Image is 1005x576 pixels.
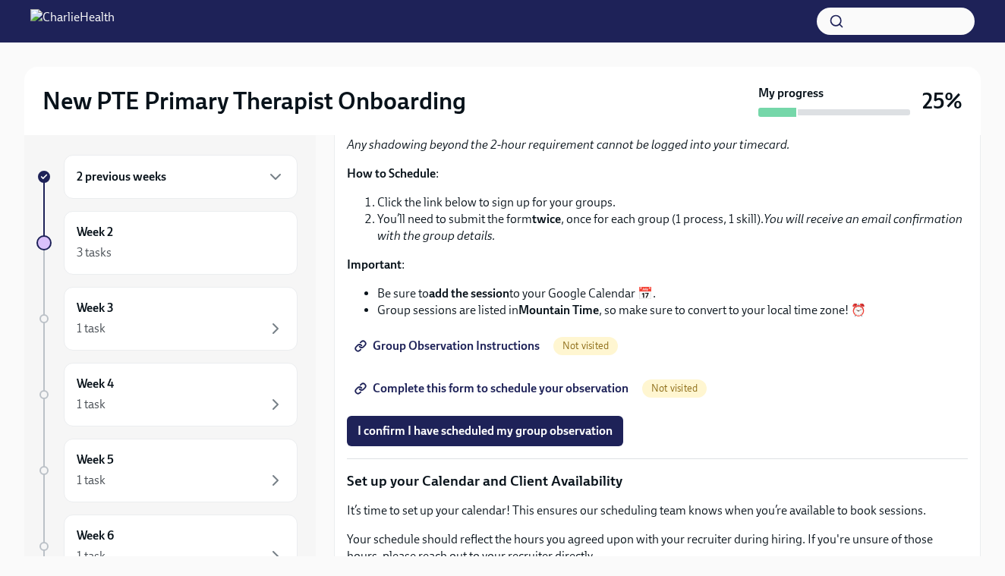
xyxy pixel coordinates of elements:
[77,320,106,337] div: 1 task
[347,531,968,565] p: Your schedule should reflect the hours you agreed upon with your recruiter during hiring. If you'...
[36,211,298,275] a: Week 23 tasks
[77,548,106,565] div: 1 task
[36,287,298,351] a: Week 31 task
[77,376,114,392] h6: Week 4
[347,502,968,519] p: It’s time to set up your calendar! This ensures our scheduling team knows when you’re available t...
[922,87,962,115] h3: 25%
[77,472,106,489] div: 1 task
[77,300,114,316] h6: Week 3
[77,452,114,468] h6: Week 5
[347,257,402,272] strong: Important
[642,382,707,394] span: Not visited
[377,285,968,302] li: Be sure to to your Google Calendar 📅.
[43,86,466,116] h2: New PTE Primary Therapist Onboarding
[553,340,618,351] span: Not visited
[64,155,298,199] div: 2 previous weeks
[36,363,298,426] a: Week 41 task
[347,331,550,361] a: Group Observation Instructions
[77,244,112,261] div: 3 tasks
[347,416,623,446] button: I confirm I have scheduled my group observation
[758,85,824,102] strong: My progress
[77,396,106,413] div: 1 task
[377,212,962,243] em: You will receive an email confirmation with the group details.
[429,286,509,301] strong: add the session
[358,381,629,396] span: Complete this form to schedule your observation
[377,302,968,319] li: Group sessions are listed in , so make sure to convert to your local time zone! ⏰
[347,137,790,152] em: Any shadowing beyond the 2-hour requirement cannot be logged into your timecard.
[347,166,436,181] strong: How to Schedule
[347,165,968,182] p: :
[347,257,968,273] p: :
[377,211,968,244] li: You’ll need to submit the form , once for each group (1 process, 1 skill).
[36,439,298,502] a: Week 51 task
[532,212,561,226] strong: twice
[347,471,968,491] p: Set up your Calendar and Client Availability
[358,338,540,354] span: Group Observation Instructions
[518,303,599,317] strong: Mountain Time
[77,224,113,241] h6: Week 2
[77,168,166,185] h6: 2 previous weeks
[377,194,968,211] li: Click the link below to sign up for your groups.
[358,423,613,439] span: I confirm I have scheduled my group observation
[77,527,114,544] h6: Week 6
[347,373,639,404] a: Complete this form to schedule your observation
[30,9,115,33] img: CharlieHealth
